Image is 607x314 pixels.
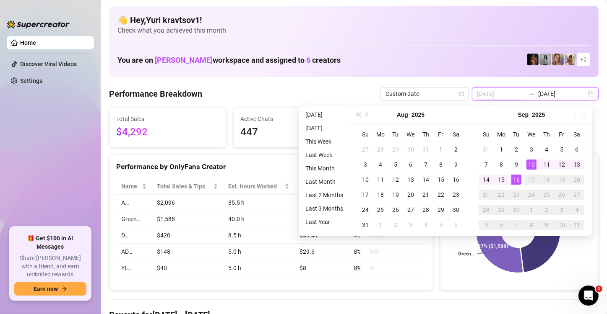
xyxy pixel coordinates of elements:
[14,282,86,296] button: Earn nowarrow-right
[539,127,554,142] th: Th
[418,172,433,187] td: 2025-08-14
[572,144,582,154] div: 6
[388,157,403,172] td: 2025-08-05
[494,142,509,157] td: 2025-09-01
[557,175,567,185] div: 19
[554,187,569,202] td: 2025-09-26
[496,190,506,200] div: 22
[294,244,349,260] td: $29.6
[494,172,509,187] td: 2025-09-15
[358,157,373,172] td: 2025-08-03
[527,54,539,65] img: D
[403,217,418,232] td: 2025-09-03
[14,234,86,251] span: 🎁 Get $100 in AI Messages
[557,144,567,154] div: 5
[479,157,494,172] td: 2025-09-07
[494,187,509,202] td: 2025-09-22
[294,260,349,276] td: $8
[481,220,491,230] div: 5
[391,205,401,215] div: 26
[524,187,539,202] td: 2025-09-24
[375,175,386,185] div: 11
[436,175,446,185] div: 15
[388,202,403,217] td: 2025-08-26
[496,144,506,154] div: 1
[240,114,344,124] span: Active Chats
[557,205,567,215] div: 3
[117,26,590,35] span: Check what you achieved this month
[373,202,388,217] td: 2025-08-25
[433,157,448,172] td: 2025-08-08
[479,142,494,157] td: 2025-08-31
[511,205,521,215] div: 30
[116,260,152,276] td: YL…
[117,56,341,65] h1: You are on workspace and assigned to creators
[518,106,529,123] button: Choose a month
[375,160,386,170] div: 4
[358,202,373,217] td: 2025-08-24
[375,220,386,230] div: 1
[511,220,521,230] div: 7
[458,251,474,257] text: Green…
[403,142,418,157] td: 2025-07-30
[403,127,418,142] th: We
[542,220,552,230] div: 9
[391,220,401,230] div: 2
[538,89,586,98] input: End date
[526,144,537,154] div: 3
[421,160,431,170] div: 7
[528,90,535,97] span: swap-right
[294,211,349,227] td: $39.7
[509,202,524,217] td: 2025-09-30
[116,211,152,227] td: Green…
[418,202,433,217] td: 2025-08-28
[477,89,525,98] input: Start date
[7,20,70,28] img: logo-BBDzfeDw.svg
[358,217,373,232] td: 2025-08-31
[406,190,416,200] div: 20
[496,175,506,185] div: 15
[360,205,370,215] div: 24
[481,144,491,154] div: 31
[539,157,554,172] td: 2025-09-11
[436,144,446,154] div: 1
[494,217,509,232] td: 2025-10-06
[532,106,545,123] button: Choose a year
[391,175,401,185] div: 12
[572,160,582,170] div: 13
[406,144,416,154] div: 30
[511,175,521,185] div: 16
[406,175,416,185] div: 13
[572,220,582,230] div: 11
[294,227,349,244] td: $49.41
[496,160,506,170] div: 8
[524,157,539,172] td: 2025-09-10
[451,205,461,215] div: 30
[152,227,223,244] td: $420
[403,172,418,187] td: 2025-08-13
[509,187,524,202] td: 2025-09-23
[542,190,552,200] div: 25
[436,160,446,170] div: 8
[109,88,202,100] h4: Performance Breakdown
[360,175,370,185] div: 10
[360,160,370,170] div: 3
[403,157,418,172] td: 2025-08-06
[223,211,294,227] td: 40.0 h
[388,217,403,232] td: 2025-09-02
[572,190,582,200] div: 27
[34,286,58,292] span: Earn now
[354,106,363,123] button: Last year (Control + left)
[228,182,283,191] div: Est. Hours Worked
[152,178,223,195] th: Total Sales & Tips
[388,172,403,187] td: 2025-08-12
[433,187,448,202] td: 2025-08-22
[388,142,403,157] td: 2025-07-29
[479,217,494,232] td: 2025-10-05
[302,177,346,187] li: Last Month
[539,187,554,202] td: 2025-09-25
[418,217,433,232] td: 2025-09-04
[375,190,386,200] div: 18
[436,190,446,200] div: 22
[569,127,584,142] th: Sa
